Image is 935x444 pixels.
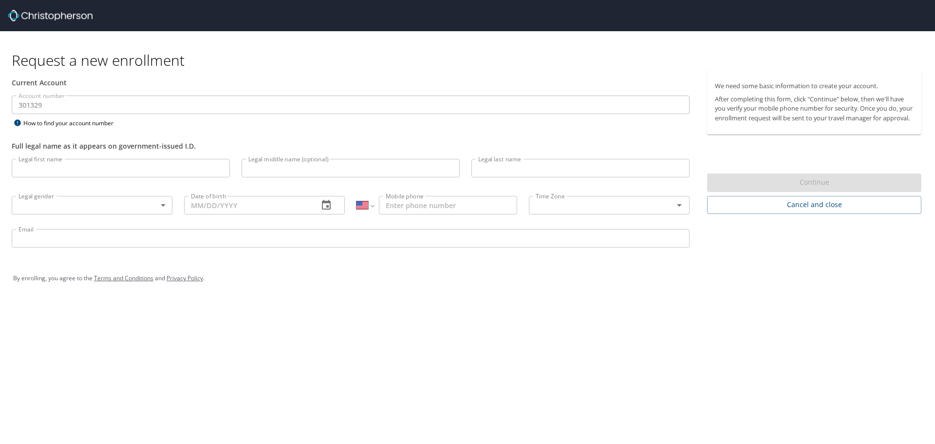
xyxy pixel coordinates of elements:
div: How to find your account number [12,117,133,129]
p: We need some basic information to create your account. [715,81,914,91]
div: ​ [12,196,172,214]
img: cbt logo [8,10,93,21]
input: MM/DD/YYYY [184,196,311,214]
div: Full legal name as it appears on government-issued I.D. [12,141,690,151]
input: Enter phone number [379,196,517,214]
a: Terms and Conditions [94,274,153,282]
p: After completing this form, click "Continue" below, then we'll have you verify your mobile phone ... [715,95,914,123]
button: Open [673,198,686,212]
h1: Request a new enrollment [12,51,929,70]
a: Privacy Policy [167,274,203,282]
button: Cancel and close [707,196,921,214]
div: By enrolling, you agree to the and . [13,266,922,290]
span: Cancel and close [715,199,914,211]
div: Current Account [12,77,690,88]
